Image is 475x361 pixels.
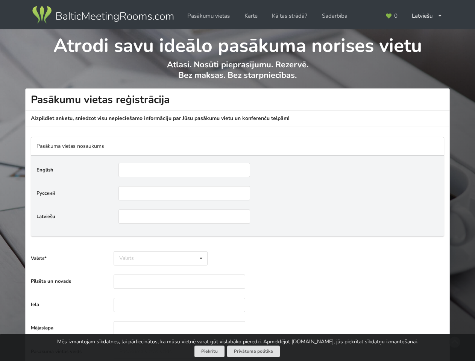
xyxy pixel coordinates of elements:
[194,346,225,357] button: Piekrītu
[31,301,108,308] label: Iela
[119,256,134,261] div: Valsts
[182,9,235,23] a: Pasākumu vietas
[36,190,114,197] label: Русский
[26,29,449,58] h1: Atrodi savu ideālo pasākuma norises vietu
[394,13,398,19] span: 0
[31,255,108,262] label: Valsts*
[227,346,280,357] a: Privātuma politika
[26,59,449,88] p: Atlasi. Nosūti pieprasījumu. Rezervē. Bez maksas. Bez starpniecības.
[317,9,353,23] a: Sadarbība
[267,9,313,23] a: Kā tas strādā?
[36,213,114,220] label: Latviešu
[239,9,263,23] a: Karte
[31,324,108,332] label: Mājaslapa
[407,9,448,23] div: Latviešu
[31,278,108,285] label: Pilsēta un novads
[36,143,439,150] p: Pasākuma vietas nosaukums
[25,111,450,126] p: Aizpildiet anketu, sniedzot visu nepieciešamo informāciju par Jūsu pasākumu vietu un konferenču t...
[31,5,175,26] img: Baltic Meeting Rooms
[36,166,114,174] label: English
[25,88,450,111] h1: Pasākumu vietas reģistrācija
